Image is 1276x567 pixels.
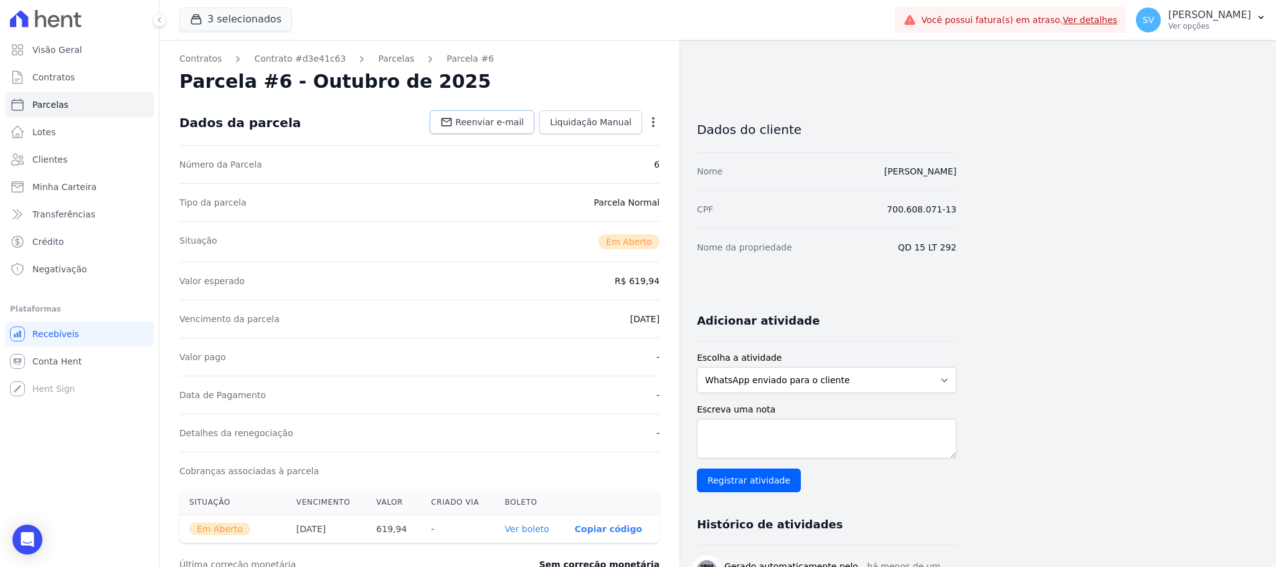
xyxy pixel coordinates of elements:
[10,302,149,317] div: Plataformas
[884,166,957,176] a: [PERSON_NAME]
[32,71,75,83] span: Contratos
[179,52,222,65] a: Contratos
[697,469,801,492] input: Registrar atividade
[32,236,64,248] span: Crédito
[179,490,286,515] th: Situação
[495,490,565,515] th: Boleto
[179,70,491,93] h2: Parcela #6 - Outubro de 2025
[887,203,957,216] dd: 700.608.071-13
[1168,21,1251,31] p: Ver opções
[1126,2,1276,37] button: SV [PERSON_NAME] Ver opções
[189,523,250,535] span: Em Aberto
[697,203,713,216] dt: CPF
[5,147,154,172] a: Clientes
[32,181,97,193] span: Minha Carteira
[32,126,56,138] span: Lotes
[593,196,659,209] dd: Parcela Normal
[5,65,154,90] a: Contratos
[1168,9,1251,21] p: [PERSON_NAME]
[179,275,245,287] dt: Valor esperado
[1063,15,1118,25] a: Ver detalhes
[421,490,494,515] th: Criado via
[5,257,154,282] a: Negativação
[32,263,87,275] span: Negativação
[254,52,346,65] a: Contrato #d3e41c63
[615,275,659,287] dd: R$ 619,94
[575,524,642,534] button: Copiar código
[179,427,293,439] dt: Detalhes da renegociação
[697,517,843,532] h3: Histórico de atividades
[179,351,226,363] dt: Valor pago
[656,389,659,401] dd: -
[598,234,659,249] span: Em Aberto
[5,92,154,117] a: Parcelas
[32,98,69,111] span: Parcelas
[1143,16,1154,24] span: SV
[32,208,95,221] span: Transferências
[286,490,367,515] th: Vencimento
[32,44,82,56] span: Visão Geral
[5,202,154,227] a: Transferências
[5,229,154,254] a: Crédito
[179,465,319,477] dt: Cobranças associadas à parcela
[421,515,494,543] th: -
[455,116,524,128] span: Reenviar e-mail
[32,153,67,166] span: Clientes
[32,328,79,340] span: Recebíveis
[5,174,154,199] a: Minha Carteira
[697,122,957,137] h3: Dados do cliente
[179,234,217,249] dt: Situação
[179,389,266,401] dt: Data de Pagamento
[539,110,642,134] a: Liquidação Manual
[179,52,659,65] nav: Breadcrumb
[697,241,792,254] dt: Nome da propriedade
[366,490,421,515] th: Valor
[5,349,154,374] a: Conta Hent
[430,110,534,134] a: Reenviar e-mail
[5,120,154,145] a: Lotes
[5,322,154,346] a: Recebíveis
[366,515,421,543] th: 619,94
[697,403,957,416] label: Escreva uma nota
[898,241,957,254] dd: QD 15 LT 292
[5,37,154,62] a: Visão Geral
[378,52,414,65] a: Parcelas
[697,313,820,328] h3: Adicionar atividade
[179,196,247,209] dt: Tipo da parcela
[550,116,631,128] span: Liquidação Manual
[286,515,367,543] th: [DATE]
[505,524,549,534] a: Ver boleto
[179,158,262,171] dt: Número da Parcela
[656,427,659,439] dd: -
[630,313,659,325] dd: [DATE]
[697,351,957,364] label: Escolha a atividade
[656,351,659,363] dd: -
[447,52,494,65] a: Parcela #6
[697,165,722,178] dt: Nome
[179,7,292,31] button: 3 selecionados
[32,355,82,368] span: Conta Hent
[921,14,1117,27] span: Você possui fatura(s) em atraso.
[179,115,301,130] div: Dados da parcela
[654,158,659,171] dd: 6
[179,313,280,325] dt: Vencimento da parcela
[12,525,42,555] div: Open Intercom Messenger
